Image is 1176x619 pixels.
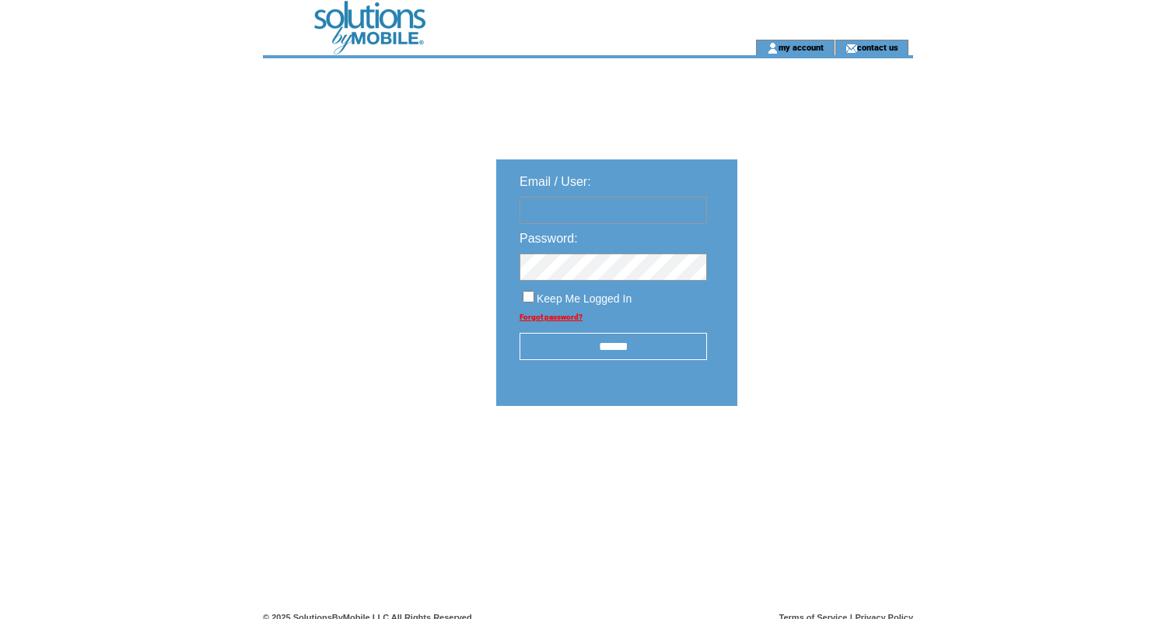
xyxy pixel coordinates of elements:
a: Forgot password? [520,313,583,321]
img: transparent.png;jsessionid=039B99D5E1CC0CF860DD05566617AF41 [782,445,860,464]
a: my account [779,42,824,52]
img: contact_us_icon.gif;jsessionid=039B99D5E1CC0CF860DD05566617AF41 [845,42,857,54]
a: contact us [857,42,898,52]
span: Password: [520,232,578,245]
span: Keep Me Logged In [537,292,632,305]
img: account_icon.gif;jsessionid=039B99D5E1CC0CF860DD05566617AF41 [767,42,779,54]
span: Email / User: [520,175,591,188]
